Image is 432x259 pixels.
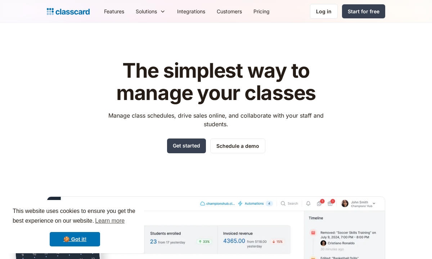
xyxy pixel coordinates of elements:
a: Get started [167,138,206,153]
div: Log in [316,8,332,15]
a: Features [98,3,130,19]
h1: The simplest way to manage your classes [102,60,330,104]
a: Logo [47,6,90,17]
a: dismiss cookie message [50,232,100,246]
a: Pricing [248,3,275,19]
a: Integrations [171,3,211,19]
div: Solutions [136,8,157,15]
p: Manage class schedules, drive sales online, and collaborate with your staff and students. [102,111,330,128]
a: Start for free [342,4,385,18]
a: Customers [211,3,248,19]
a: Log in [310,4,338,19]
span: This website uses cookies to ensure you get the best experience on our website. [13,207,137,226]
a: learn more about cookies [94,215,126,226]
div: Solutions [130,3,171,19]
div: cookieconsent [6,200,144,253]
div: Start for free [348,8,379,15]
a: Schedule a demo [210,138,265,153]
